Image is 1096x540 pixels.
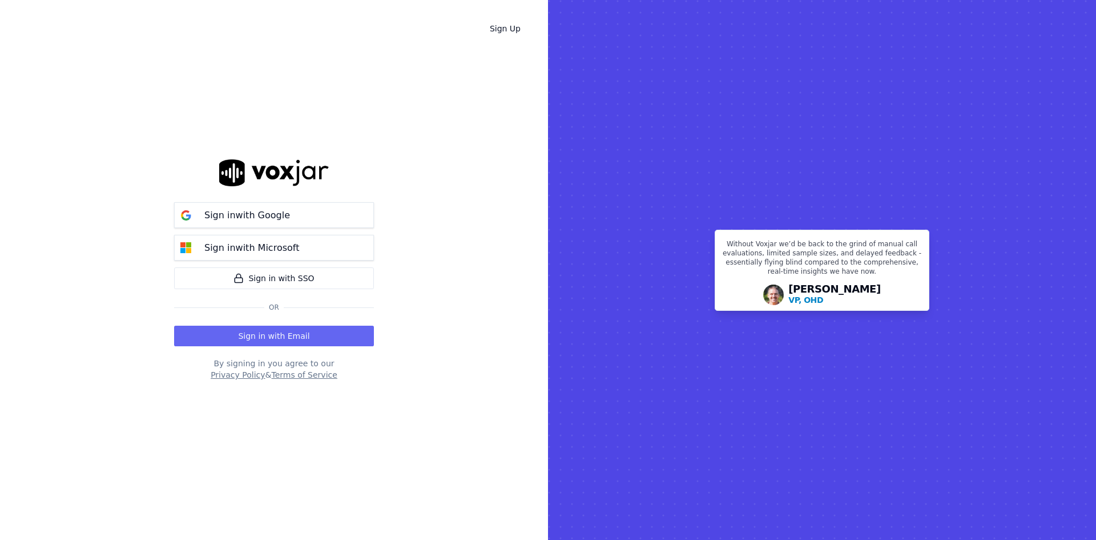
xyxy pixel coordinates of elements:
[481,18,530,39] a: Sign Up
[722,239,922,281] p: Without Voxjar we’d be back to the grind of manual call evaluations, limited sample sizes, and de...
[788,294,823,306] p: VP, OHD
[211,369,265,381] button: Privacy Policy
[204,241,299,255] p: Sign in with Microsoft
[174,202,374,228] button: Sign inwith Google
[763,285,784,305] img: Avatar
[175,237,198,259] img: microsoft Sign in button
[788,284,881,306] div: [PERSON_NAME]
[174,326,374,346] button: Sign in with Email
[175,204,198,227] img: google Sign in button
[264,303,284,312] span: Or
[174,235,374,261] button: Sign inwith Microsoft
[271,369,337,381] button: Terms of Service
[219,159,329,186] img: logo
[174,267,374,289] a: Sign in with SSO
[204,209,290,222] p: Sign in with Google
[174,358,374,381] div: By signing in you agree to our &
